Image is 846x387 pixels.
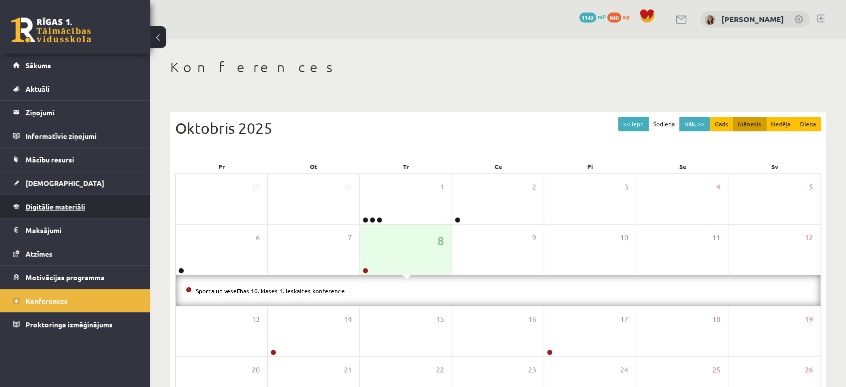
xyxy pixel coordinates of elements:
span: 25 [712,364,720,375]
span: 19 [805,314,813,325]
span: 13 [252,314,260,325]
span: 21 [344,364,352,375]
span: 20 [252,364,260,375]
a: Maksājumi [13,219,138,242]
span: Sākums [26,61,51,70]
span: xp [623,13,629,21]
a: Mācību resursi [13,148,138,171]
div: Se [636,159,728,173]
span: [DEMOGRAPHIC_DATA] [26,178,104,187]
div: Tr [360,159,452,173]
span: 16 [528,314,536,325]
a: Konferences [13,289,138,312]
legend: Ziņojumi [26,101,138,124]
a: Informatīvie ziņojumi [13,124,138,147]
span: 29 [252,181,260,192]
span: 1 [440,181,444,192]
a: Motivācijas programma [13,266,138,289]
legend: Informatīvie ziņojumi [26,124,138,147]
span: 23 [528,364,536,375]
button: Mēnesis [733,117,766,131]
a: 1142 mP [579,13,606,21]
span: 4 [716,181,720,192]
a: Rīgas 1. Tālmācības vidusskola [11,18,91,43]
button: Nāk. >> [679,117,710,131]
a: Sākums [13,54,138,77]
span: 8 [438,232,444,249]
span: 15 [436,314,444,325]
span: 840 [607,13,621,23]
a: [DEMOGRAPHIC_DATA] [13,171,138,195]
div: Pi [544,159,636,173]
span: Motivācijas programma [26,273,105,282]
span: Atzīmes [26,249,53,258]
span: 6 [256,232,260,243]
span: 22 [436,364,444,375]
a: Ziņojumi [13,101,138,124]
span: 30 [344,181,352,192]
a: Aktuāli [13,77,138,100]
span: 24 [620,364,628,375]
span: 5 [809,181,813,192]
img: Marija Nicmane [705,15,715,25]
a: [PERSON_NAME] [721,14,784,24]
span: 3 [624,181,628,192]
div: Oktobris 2025 [175,117,821,139]
span: 14 [344,314,352,325]
button: Gads [710,117,733,131]
div: Ce [452,159,544,173]
button: Šodiena [648,117,680,131]
button: Nedēļa [766,117,795,131]
span: 12 [805,232,813,243]
a: Proktoringa izmēģinājums [13,313,138,336]
span: Digitālie materiāli [26,202,85,211]
a: 840 xp [607,13,634,21]
span: 1142 [579,13,596,23]
button: Diena [795,117,821,131]
h1: Konferences [170,59,826,76]
span: 10 [620,232,628,243]
span: mP [598,13,606,21]
span: 18 [712,314,720,325]
a: Sporta un veselības 10. klases 1. ieskaites konference [196,287,345,295]
div: Sv [729,159,821,173]
a: Atzīmes [13,242,138,265]
span: 9 [532,232,536,243]
a: Digitālie materiāli [13,195,138,218]
span: 26 [805,364,813,375]
span: 7 [348,232,352,243]
legend: Maksājumi [26,219,138,242]
div: Ot [267,159,359,173]
span: Mācību resursi [26,155,74,164]
span: 2 [532,181,536,192]
span: Konferences [26,296,68,305]
span: Aktuāli [26,84,50,93]
span: 17 [620,314,628,325]
div: Pr [175,159,267,173]
span: Proktoringa izmēģinājums [26,320,113,329]
button: << Iepr. [618,117,649,131]
span: 11 [712,232,720,243]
